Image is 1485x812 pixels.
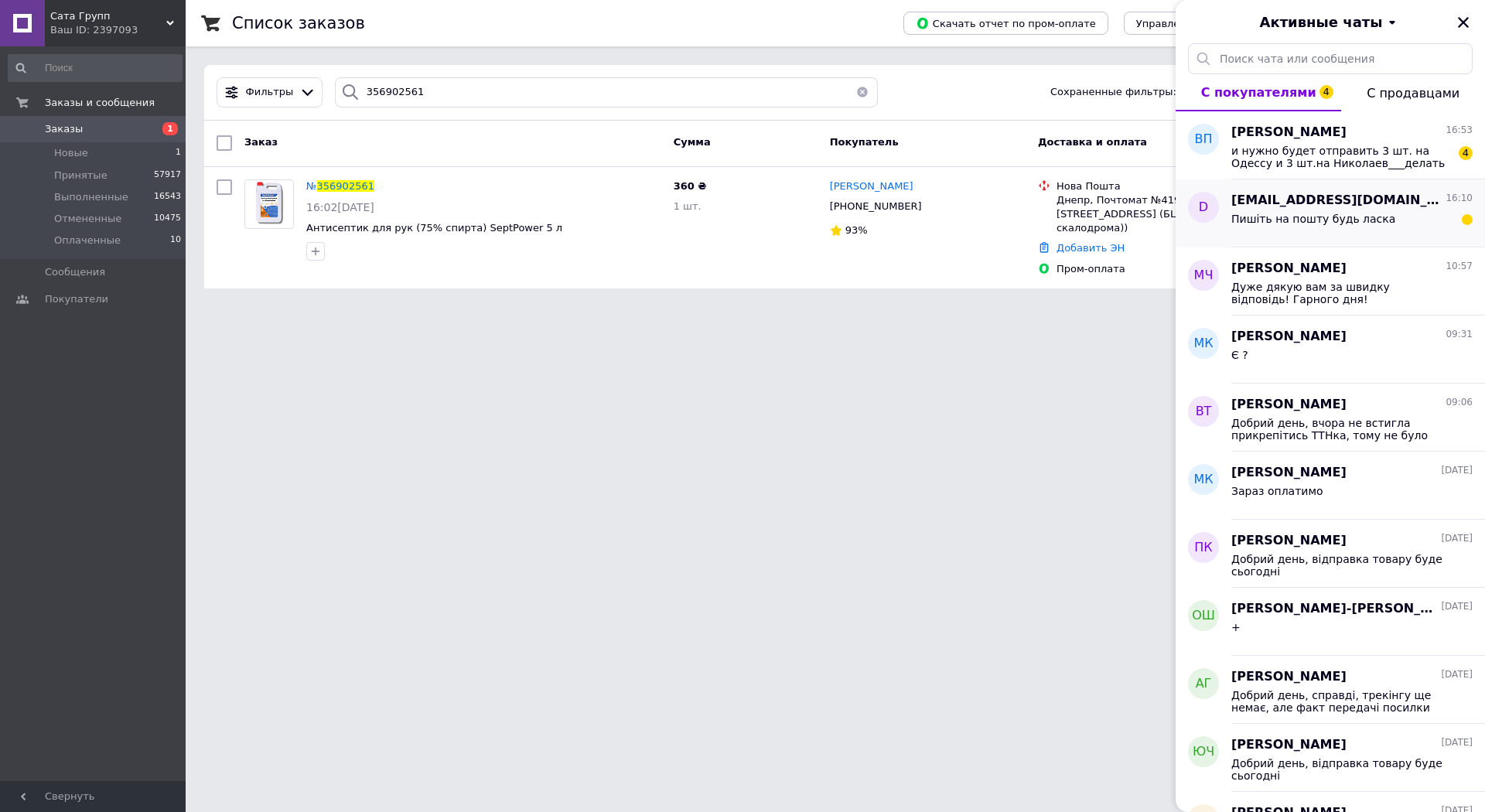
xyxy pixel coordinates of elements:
input: Поиск чата или сообщения [1188,43,1473,74]
input: Поиск по номеру заказа, ФИО покупателя, номеру телефона, Email, номеру накладной [335,77,878,107]
span: Покупатели [45,292,108,306]
span: ПК [1194,539,1212,557]
button: ВП[PERSON_NAME]16:53и нужно будет отправить 3 шт. на Одессу и 3 шт.на Николаев___делать 2 заказа ... [1176,111,1485,179]
span: [PERSON_NAME] [1231,736,1347,754]
span: + [1231,621,1241,633]
button: Очистить [847,77,878,107]
span: Выполненные [54,190,128,204]
span: С продавцами [1367,86,1459,101]
span: МК [1193,471,1213,489]
span: [DATE] [1441,668,1473,681]
span: 57917 [154,169,181,183]
span: Добрий день, вчора не встигла прикрепітись ТТНка, тому не було безкоштовної доставки. Зараз повин... [1231,417,1451,442]
span: Є ? [1231,349,1248,361]
span: [PERSON_NAME] [1231,260,1347,278]
button: ОШ[PERSON_NAME]-[PERSON_NAME][DATE]+ [1176,588,1485,656]
span: Сата Групп [50,9,166,23]
input: Поиск [8,54,183,82]
span: Добрий день, відправка товару буде сьогодні [1231,553,1451,578]
span: [PERSON_NAME] [1231,328,1347,346]
span: и нужно будет отправить 3 шт. на Одессу и 3 шт.на Николаев___делать 2 заказа или 1? [1231,145,1451,169]
button: МК[PERSON_NAME]09:31Є ? [1176,316,1485,384]
span: d [1199,199,1208,217]
button: АГ[PERSON_NAME][DATE]Добрий день, справді, трекінгу ще немає, але факт передачі посилки був, тому... [1176,656,1485,724]
span: 16543 [154,190,181,204]
span: 10475 [154,212,181,226]
a: Фото товару [244,179,294,229]
span: [DATE] [1441,736,1473,749]
a: №356902561 [306,180,374,192]
span: С покупателями [1201,85,1316,100]
span: № [306,180,317,192]
span: [DATE] [1441,600,1473,613]
span: 93% [845,224,868,236]
span: [EMAIL_ADDRESS][DOMAIN_NAME] [1231,192,1442,210]
button: Скачать отчет по пром-оплате [903,12,1108,35]
span: 10:57 [1446,260,1473,273]
span: Активные чаты [1260,12,1383,32]
span: ОШ [1192,607,1215,625]
h1: Список заказов [232,14,365,32]
button: d[EMAIL_ADDRESS][DOMAIN_NAME]16:10Пишіть на пошту будь ласка [1176,179,1485,247]
span: АГ [1196,675,1212,693]
button: Закрыть [1454,13,1473,32]
span: 16:53 [1446,124,1473,137]
button: МЧ[PERSON_NAME]10:57Дуже дякую вам за швидку відповідь! Гарного дня! [1176,247,1485,316]
span: 16:02[DATE] [306,201,374,213]
span: Отмененные [54,212,121,226]
span: Фильтры [246,85,294,100]
img: Фото товару [245,180,293,228]
span: [DATE] [1441,464,1473,477]
span: 1 шт. [674,200,702,212]
span: [PHONE_NUMBER] [830,200,922,212]
span: Новые [54,146,88,160]
span: 1 [162,122,178,135]
span: 4 [1319,85,1333,99]
button: ЮЧ[PERSON_NAME][DATE]Добрий день, відправка товару буде сьогодні [1176,724,1485,792]
span: [PERSON_NAME] [1231,668,1347,686]
span: Скачать отчет по пром-оплате [916,16,1096,30]
span: 09:31 [1446,328,1473,341]
span: Зараз оплатимо [1231,485,1323,497]
span: Сохраненные фильтры: [1050,85,1176,100]
span: [PERSON_NAME]-[PERSON_NAME] [1231,600,1438,618]
div: Нова Пошта [1057,179,1275,193]
button: Управление статусами [1124,12,1270,35]
span: Дуже дякую вам за швидку відповідь! Гарного дня! [1231,281,1451,305]
span: 1 [176,146,181,160]
span: МЧ [1194,267,1214,285]
span: Добрий день, справді, трекінгу ще немає, але факт передачі посилки був, тому треба тільки чекати.... [1231,689,1451,714]
button: Активные чаты [1219,12,1442,32]
a: Антисептик для рук (75% спирта) SeptPower 5 л [306,222,562,234]
span: 356902561 [317,180,374,192]
span: Доставка и оплата [1038,136,1147,148]
button: МК[PERSON_NAME][DATE]Зараз оплатимо [1176,452,1485,520]
span: Пишіть на пошту будь ласка [1231,213,1395,225]
span: 4 [1459,146,1473,160]
button: С покупателями4 [1176,74,1341,111]
span: Покупатель [830,136,899,148]
span: 10 [170,234,181,247]
a: Добавить ЭН [1057,242,1125,254]
span: МК [1193,335,1213,353]
span: Заказ [244,136,278,148]
span: [DATE] [1441,532,1473,545]
button: ВТ[PERSON_NAME]09:06Добрий день, вчора не встигла прикрепітись ТТНка, тому не було безкоштовної д... [1176,384,1485,452]
span: ЮЧ [1193,743,1214,761]
span: Заказы и сообщения [45,96,155,110]
span: 09:06 [1446,396,1473,409]
span: [PERSON_NAME] [1231,464,1347,482]
span: 360 ₴ [674,180,707,192]
span: [PERSON_NAME] [1231,532,1347,550]
span: [PERSON_NAME] [830,180,913,192]
span: [PERSON_NAME] [1231,124,1347,142]
span: Сумма [674,136,711,148]
span: Принятые [54,169,108,183]
span: Сообщения [45,265,105,279]
button: ПК[PERSON_NAME][DATE]Добрий день, відправка товару буде сьогодні [1176,520,1485,588]
span: Добрий день, відправка товару буде сьогодні [1231,757,1451,782]
span: ВТ [1196,403,1212,421]
span: ВП [1194,131,1212,148]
